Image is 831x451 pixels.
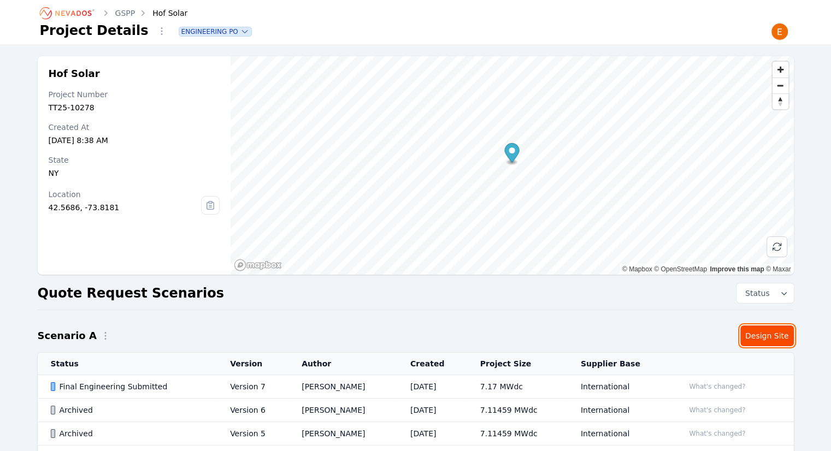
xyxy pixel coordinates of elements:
[288,422,397,446] td: [PERSON_NAME]
[741,288,770,299] span: Status
[40,4,188,22] nav: Breadcrumb
[51,405,212,416] div: Archived
[115,8,135,19] a: GSPP
[38,422,794,446] tr: ArchivedVersion 5[PERSON_NAME][DATE]7.11459 MWdcInternationalWhat's changed?
[568,422,671,446] td: International
[49,168,220,179] div: NY
[684,428,750,440] button: What's changed?
[49,67,220,80] h2: Hof Solar
[231,56,793,275] canvas: Map
[49,202,202,213] div: 42.5686, -73.8181
[622,265,652,273] a: Mapbox
[49,122,220,133] div: Created At
[397,353,467,375] th: Created
[397,399,467,422] td: [DATE]
[137,8,187,19] div: Hof Solar
[288,353,397,375] th: Author
[217,375,288,399] td: Version 7
[773,93,788,109] button: Reset bearing to north
[397,375,467,399] td: [DATE]
[467,353,568,375] th: Project Size
[49,102,220,113] div: TT25-10278
[568,375,671,399] td: International
[397,422,467,446] td: [DATE]
[684,381,750,393] button: What's changed?
[710,265,764,273] a: Improve this map
[736,283,794,303] button: Status
[49,155,220,165] div: State
[49,89,220,100] div: Project Number
[217,422,288,446] td: Version 5
[773,62,788,78] button: Zoom in
[288,399,397,422] td: [PERSON_NAME]
[217,353,288,375] th: Version
[467,399,568,422] td: 7.11459 MWdc
[38,375,794,399] tr: Final Engineering SubmittedVersion 7[PERSON_NAME][DATE]7.17 MWdcInternationalWhat's changed?
[51,428,212,439] div: Archived
[38,353,217,375] th: Status
[771,23,788,40] img: Emily Walker
[49,135,220,146] div: [DATE] 8:38 AM
[38,399,794,422] tr: ArchivedVersion 6[PERSON_NAME][DATE]7.11459 MWdcInternationalWhat's changed?
[505,143,520,165] div: Map marker
[467,375,568,399] td: 7.17 MWdc
[740,325,794,346] a: Design Site
[288,375,397,399] td: [PERSON_NAME]
[40,22,149,39] h1: Project Details
[684,404,750,416] button: What's changed?
[179,27,251,36] button: Engineering PO
[654,265,707,273] a: OpenStreetMap
[38,284,224,302] h2: Quote Request Scenarios
[467,422,568,446] td: 7.11459 MWdc
[51,381,212,392] div: Final Engineering Submitted
[568,399,671,422] td: International
[773,94,788,109] span: Reset bearing to north
[217,399,288,422] td: Version 6
[766,265,791,273] a: Maxar
[568,353,671,375] th: Supplier Base
[38,328,97,343] h2: Scenario A
[49,189,202,200] div: Location
[234,259,282,271] a: Mapbox homepage
[773,78,788,93] button: Zoom out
